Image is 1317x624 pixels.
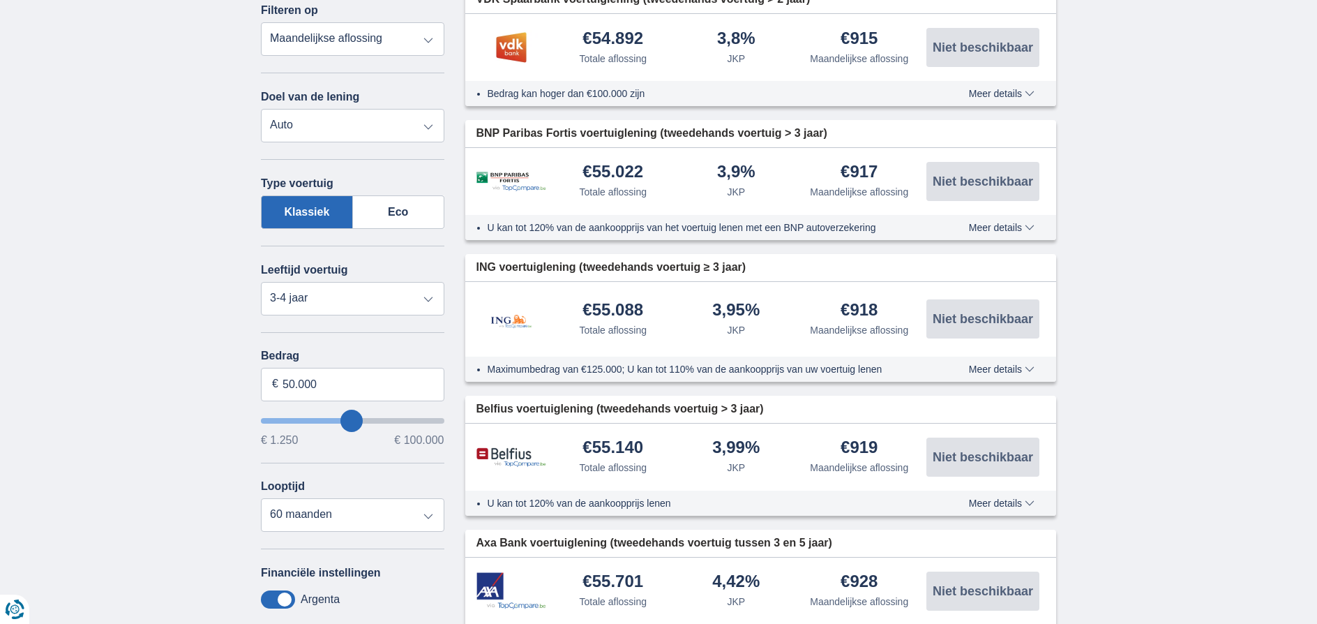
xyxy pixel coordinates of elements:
input: wantToBorrow [261,418,444,424]
div: JKP [727,323,745,337]
div: Totale aflossing [579,52,647,66]
label: Argenta [301,593,340,606]
div: Maandelijkse aflossing [810,185,908,199]
label: Klassiek [261,195,353,229]
span: € 100.000 [394,435,444,446]
span: Niet beschikbaar [933,175,1033,188]
label: Bedrag [261,350,444,362]
span: Meer details [969,364,1034,374]
div: €919 [841,439,878,458]
span: ING voertuiglening (tweedehands voertuig ≥ 3 jaar) [476,260,746,276]
img: product.pl.alt Axa Bank [476,572,546,609]
div: €54.892 [582,30,643,49]
span: Meer details [969,89,1034,98]
div: €918 [841,302,878,320]
div: €55.022 [582,163,643,182]
li: U kan tot 120% van de aankoopprijs lenen [488,496,918,510]
button: Niet beschikbaar [926,299,1039,339]
div: Maandelijkse aflossing [810,52,908,66]
div: Totale aflossing [579,185,647,199]
button: Meer details [958,88,1045,99]
div: €55.140 [582,439,643,458]
div: 3,99% [712,439,760,458]
div: 3,8% [717,30,755,49]
span: Axa Bank voertuiglening (tweedehands voertuig tussen 3 en 5 jaar) [476,535,832,551]
div: Maandelijkse aflossing [810,595,908,609]
button: Niet beschikbaar [926,162,1039,201]
img: product.pl.alt ING [476,296,546,343]
span: Niet beschikbaar [933,313,1033,325]
div: €55.088 [582,302,643,320]
div: JKP [727,52,745,66]
label: Financiële instellingen [261,567,381,579]
label: Doel van de lening [261,91,359,103]
span: BNP Paribas Fortis voertuiglening (tweedehands voertuig > 3 jaar) [476,126,827,142]
span: Belfius voertuiglening (tweedehands voertuig > 3 jaar) [476,401,764,417]
button: Niet beschikbaar [926,572,1039,611]
div: Totale aflossing [579,461,647,475]
div: JKP [727,595,745,609]
span: Meer details [969,223,1034,232]
div: €917 [841,163,878,182]
div: Maandelijkse aflossing [810,323,908,337]
div: JKP [727,185,745,199]
label: Filteren op [261,4,318,17]
div: 3,95% [712,302,760,320]
button: Meer details [958,222,1045,233]
img: product.pl.alt BNP Paribas Fortis [476,172,546,192]
label: Type voertuig [261,177,333,190]
img: product.pl.alt VDK bank [476,30,546,65]
div: 3,9% [717,163,755,182]
div: €928 [841,573,878,592]
button: Niet beschikbaar [926,438,1039,477]
label: Looptijd [261,480,305,493]
button: Meer details [958,498,1045,509]
div: Totale aflossing [579,323,647,337]
div: Maandelijkse aflossing [810,461,908,475]
button: Meer details [958,364,1045,375]
span: Niet beschikbaar [933,451,1033,463]
li: Maximumbedrag van €125.000; U kan tot 110% van de aankoopprijs van uw voertuig lenen [488,362,918,376]
label: Leeftijd voertuig [261,264,347,276]
span: Niet beschikbaar [933,41,1033,54]
button: Niet beschikbaar [926,28,1039,67]
div: 4,42% [712,573,760,592]
div: JKP [727,461,745,475]
div: €915 [841,30,878,49]
img: product.pl.alt Belfius [476,447,546,468]
div: Totale aflossing [579,595,647,609]
li: Bedrag kan hoger dan €100.000 zijn [488,87,918,101]
span: € [272,376,278,392]
li: U kan tot 120% van de aankoopprijs van het voertuig lenen met een BNP autoverzekering [488,221,918,235]
span: Meer details [969,498,1034,508]
label: Eco [353,195,444,229]
span: Niet beschikbaar [933,585,1033,597]
span: € 1.250 [261,435,298,446]
div: €55.701 [582,573,643,592]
